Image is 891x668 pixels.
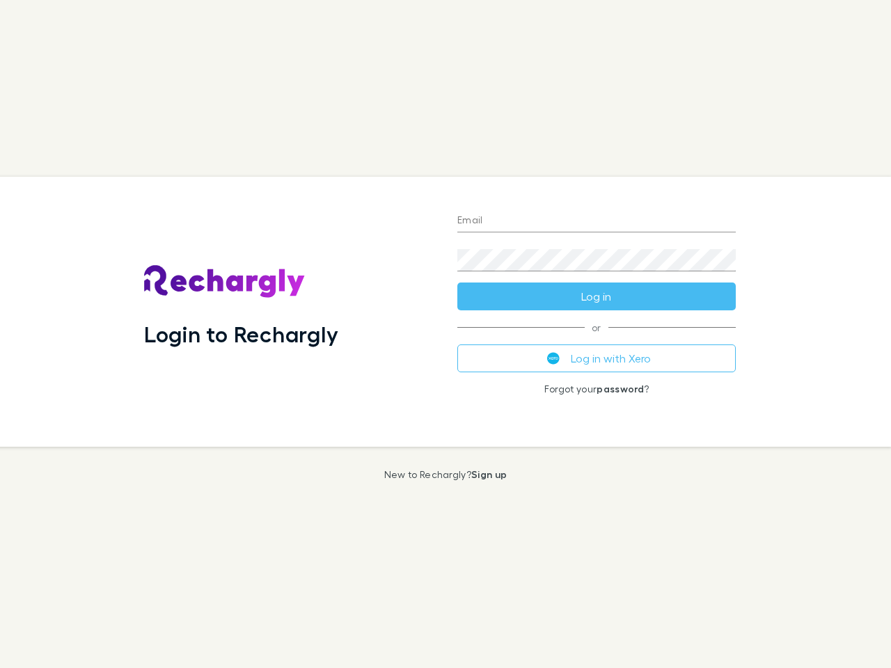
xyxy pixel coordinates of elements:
button: Log in [457,283,736,310]
button: Log in with Xero [457,344,736,372]
a: password [597,383,644,395]
p: New to Rechargly? [384,469,507,480]
h1: Login to Rechargly [144,321,338,347]
img: Rechargly's Logo [144,265,306,299]
a: Sign up [471,468,507,480]
img: Xero's logo [547,352,560,365]
p: Forgot your ? [457,383,736,395]
span: or [457,327,736,328]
